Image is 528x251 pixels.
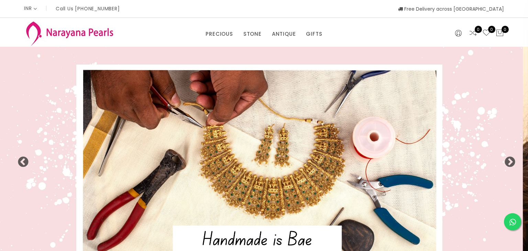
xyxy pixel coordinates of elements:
button: Previous [17,156,24,163]
a: STONE [243,29,262,39]
button: 0 [496,29,504,38]
span: 0 [502,26,509,33]
a: GIFTS [306,29,322,39]
button: Next [504,156,511,163]
a: 0 [469,29,477,38]
p: Call Us [PHONE_NUMBER] [56,6,120,11]
a: ANTIQUE [272,29,296,39]
a: 0 [482,29,491,38]
span: 0 [475,26,482,33]
a: PRECIOUS [206,29,233,39]
span: 0 [488,26,495,33]
span: Free Delivery across [GEOGRAPHIC_DATA] [398,6,504,12]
